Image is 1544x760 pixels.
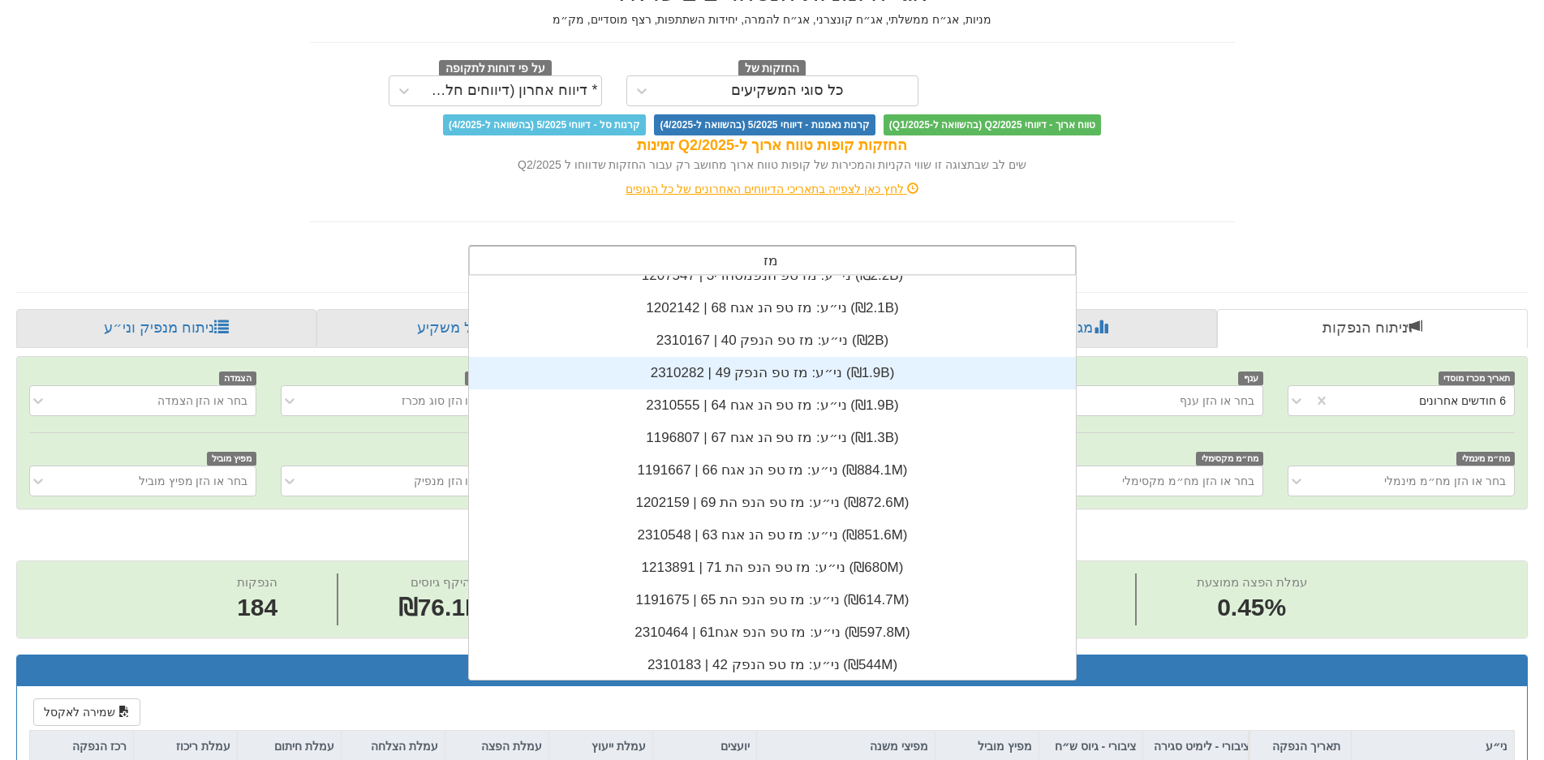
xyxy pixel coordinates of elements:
[398,594,483,620] span: ₪76.1B
[1180,393,1254,409] div: בחר או הזן ענף
[316,309,621,348] a: פרופיל משקיע
[469,649,1076,681] div: ני״ע: ‏מז טפ הנפק 42 | 2310183 ‎(₪544M)‎
[237,590,277,625] span: 184
[469,357,1076,389] div: ני״ע: ‏מז טפ הנפק 49 | 2310282 ‎(₪1.9B)‎
[469,260,1076,292] div: ני״ע: ‏מז טפ הנפמסחרי3 | 1207547 ‎(₪2.2B)‎
[298,181,1247,197] div: לחץ כאן לצפייה בתאריכי הדיווחים האחרונים של כל הגופים
[1217,309,1528,348] a: ניתוח הנפקות
[1122,473,1254,489] div: בחר או הזן מח״מ מקסימלי
[1419,393,1506,409] div: 6 חודשים אחרונים
[33,698,140,726] button: שמירה לאקסל
[29,663,1515,678] h3: תוצאות הנפקות
[411,575,471,589] span: היקף גיוסים
[1384,473,1506,489] div: בחר או הזן מח״מ מינמלי
[423,83,598,99] div: * דיווח אחרון (דיווחים חלקיים)
[1197,590,1307,625] span: 0.45%
[469,584,1076,616] div: ני״ע: ‏מז טפ הנפ הת 65 | 1191675 ‎(₪614.7M)‎
[469,616,1076,649] div: ני״ע: ‏מז טפ הנפ אגח61 | 2310464 ‎(₪597.8M)‎
[414,473,500,489] div: בחר או הזן מנפיק
[1439,371,1515,385] span: תאריך מכרז מוסדי
[207,452,257,466] span: מפיץ מוביל
[465,371,509,385] span: סוג מכרז
[310,14,1235,26] h5: מניות, אג״ח ממשלתי, אג״ח קונצרני, אג״ח להמרה, יחידות השתתפות, רצף מוסדיים, מק״מ
[469,324,1076,357] div: ני״ע: ‏מז טפ הנפק 40 | 2310167 ‎(₪2B)‎
[469,422,1076,454] div: ני״ע: ‏מז טפ הנ אגח 67 | 1196807 ‎(₪1.3B)‎
[469,552,1076,584] div: ני״ע: ‏מז טפ הנפ הת 71 | 1213891 ‎(₪680M)‎
[139,473,248,489] div: בחר או הזן מפיץ מוביל
[731,83,844,99] div: כל סוגי המשקיעים
[884,114,1101,135] span: טווח ארוך - דיווחי Q2/2025 (בהשוואה ל-Q1/2025)
[469,519,1076,552] div: ני״ע: ‏מז טפ הנ אגח 63 | 2310548 ‎(₪851.6M)‎
[469,487,1076,519] div: ני״ע: ‏מז טפ הנפ הת 69 | 1202159 ‎(₪872.6M)‎
[1238,371,1263,385] span: ענף
[237,575,277,589] span: הנפקות
[1197,575,1307,589] span: עמלת הפצה ממוצעת
[654,114,875,135] span: קרנות נאמנות - דיווחי 5/2025 (בהשוואה ל-4/2025)
[310,135,1235,157] div: החזקות קופות טווח ארוך ל-Q2/2025 זמינות
[1456,452,1515,466] span: מח״מ מינמלי
[1196,452,1263,466] span: מח״מ מקסימלי
[469,389,1076,422] div: ני״ע: ‏מז טפ הנ אגח 64 | 2310555 ‎(₪1.9B)‎
[310,157,1235,173] div: שים לב שבתצוגה זו שווי הקניות והמכירות של קופות טווח ארוך מחושב רק עבור החזקות שדווחו ל Q2/2025
[219,371,257,385] span: הצמדה
[16,526,1528,552] h2: ניתוח הנפקות - 6 חודשים אחרונים
[469,454,1076,487] div: ני״ע: ‏מז טפ הנ אגח 66 | 1191667 ‎(₪884.1M)‎
[469,292,1076,324] div: ני״ע: ‏מז טפ הנ אגח 68 | 1202142 ‎(₪2.1B)‎
[402,393,500,409] div: בחר או הזן סוג מכרז
[443,114,646,135] span: קרנות סל - דיווחי 5/2025 (בהשוואה ל-4/2025)
[16,309,316,348] a: ניתוח מנפיק וני״ע
[157,393,248,409] div: בחר או הזן הצמדה
[439,60,552,78] span: על פי דוחות לתקופה
[738,60,806,78] span: החזקות של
